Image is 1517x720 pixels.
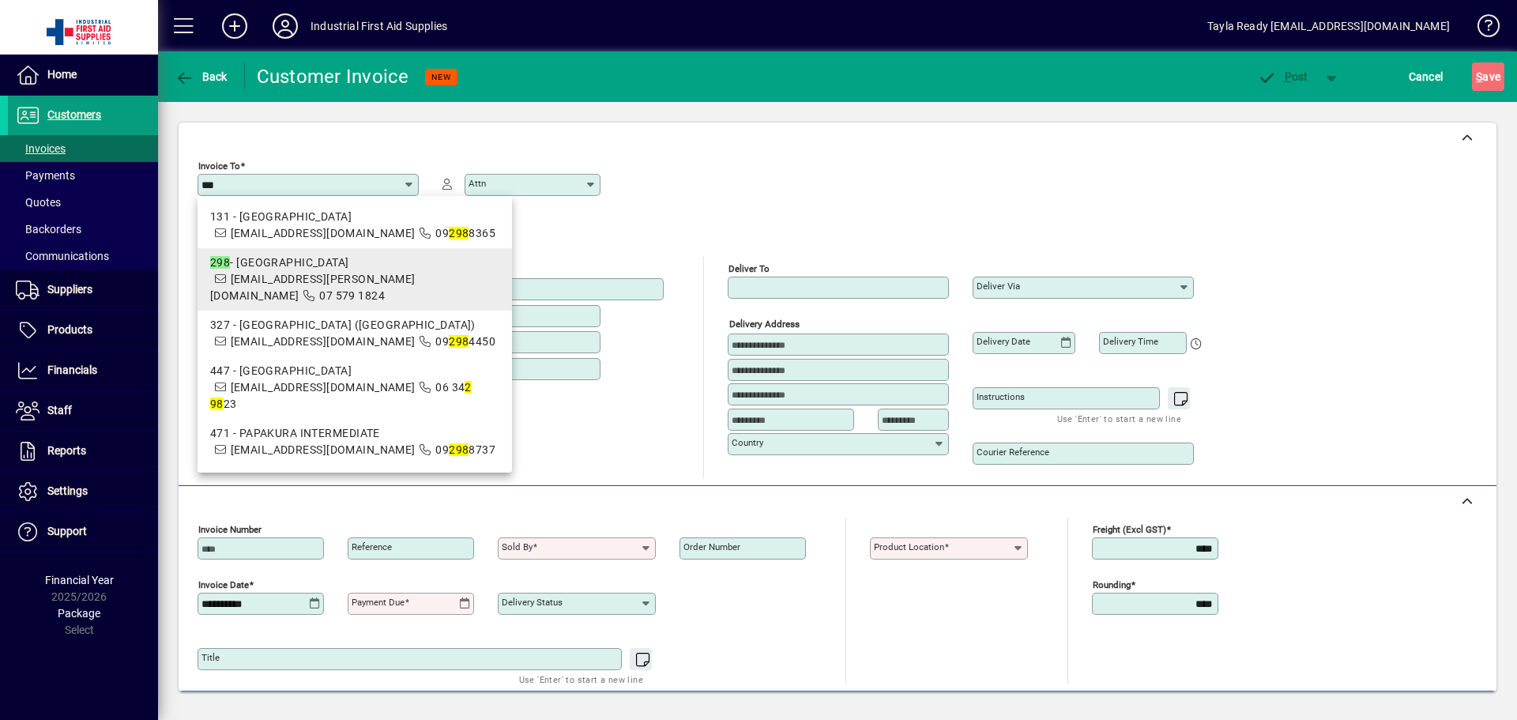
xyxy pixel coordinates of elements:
[198,311,512,356] mat-option: 327 - ST MARY'S CATHOLIC SCHOOL (PAPAKURA)
[201,652,220,663] mat-label: Title
[16,142,66,155] span: Invoices
[198,579,249,590] mat-label: Invoice date
[47,68,77,81] span: Home
[732,437,763,448] mat-label: Country
[1103,336,1158,347] mat-label: Delivery time
[16,250,109,262] span: Communications
[45,574,114,586] span: Financial Year
[977,391,1025,402] mat-label: Instructions
[198,356,512,419] mat-option: 447 - KAI IWI SCHOOL
[16,223,81,236] span: Backorders
[231,227,416,239] span: [EMAIL_ADDRESS][DOMAIN_NAME]
[47,283,92,296] span: Suppliers
[352,597,405,608] mat-label: Payment due
[260,12,311,40] button: Profile
[1257,70,1308,83] span: ost
[8,55,158,95] a: Home
[502,541,533,552] mat-label: Sold by
[8,391,158,431] a: Staff
[449,227,469,239] em: 298
[683,541,740,552] mat-label: Order number
[8,351,158,390] a: Financials
[449,443,469,456] em: 298
[311,13,447,39] div: Industrial First Aid Supplies
[8,216,158,243] a: Backorders
[1093,579,1131,590] mat-label: Rounding
[435,335,495,348] span: 09 4450
[8,512,158,552] a: Support
[8,243,158,270] a: Communications
[58,607,100,620] span: Package
[210,471,499,488] div: 561 - [GEOGRAPHIC_DATA]
[1207,13,1450,39] div: Tayla Ready [EMAIL_ADDRESS][DOMAIN_NAME]
[231,443,416,456] span: [EMAIL_ADDRESS][DOMAIN_NAME]
[8,472,158,511] a: Settings
[1476,70,1482,83] span: S
[352,541,392,552] mat-label: Reference
[1249,62,1316,91] button: Post
[210,209,499,225] div: 131 - [GEOGRAPHIC_DATA]
[47,364,97,376] span: Financials
[519,670,643,688] mat-hint: Use 'Enter' to start a new line
[231,335,416,348] span: [EMAIL_ADDRESS][DOMAIN_NAME]
[198,248,512,311] mat-option: 298 - BETHLEHEM COLLEGE
[175,70,228,83] span: Back
[1405,62,1447,91] button: Cancel
[47,484,88,497] span: Settings
[210,425,499,442] div: 471 - PAPAKURA INTERMEDIATE
[431,72,451,82] span: NEW
[47,323,92,336] span: Products
[198,202,512,248] mat-option: 131 - COSGROVE SCHOOL
[8,432,158,471] a: Reports
[47,108,101,121] span: Customers
[435,227,495,239] span: 09 8365
[209,12,260,40] button: Add
[198,465,512,511] mat-option: 561 - OPAHEKE SCHOOL
[1409,64,1444,89] span: Cancel
[16,169,75,182] span: Payments
[1476,64,1500,89] span: ave
[210,363,499,379] div: 447 - [GEOGRAPHIC_DATA]
[1057,409,1181,428] mat-hint: Use 'Enter' to start a new line
[8,189,158,216] a: Quotes
[210,317,499,334] div: 327 - [GEOGRAPHIC_DATA] ([GEOGRAPHIC_DATA])
[47,404,72,417] span: Staff
[210,256,230,269] em: 298
[210,273,416,302] span: [EMAIL_ADDRESS][PERSON_NAME][DOMAIN_NAME]
[449,335,469,348] em: 298
[977,447,1049,458] mat-label: Courier Reference
[16,196,61,209] span: Quotes
[977,281,1020,292] mat-label: Deliver via
[1285,70,1292,83] span: P
[977,336,1030,347] mat-label: Delivery date
[47,444,86,457] span: Reports
[8,270,158,310] a: Suppliers
[728,263,770,274] mat-label: Deliver To
[210,254,499,271] div: - [GEOGRAPHIC_DATA]
[198,524,262,535] mat-label: Invoice number
[231,381,416,394] span: [EMAIL_ADDRESS][DOMAIN_NAME]
[1472,62,1504,91] button: Save
[158,62,245,91] app-page-header-button: Back
[502,597,563,608] mat-label: Delivery status
[8,311,158,350] a: Products
[469,178,486,189] mat-label: Attn
[319,289,385,302] span: 07 579 1824
[8,162,158,189] a: Payments
[435,443,495,456] span: 09 8737
[1093,524,1166,535] mat-label: Freight (excl GST)
[8,135,158,162] a: Invoices
[1466,3,1497,55] a: Knowledge Base
[198,419,512,465] mat-option: 471 - PAPAKURA INTERMEDIATE
[198,160,240,172] mat-label: Invoice To
[47,525,87,537] span: Support
[874,541,944,552] mat-label: Product location
[257,64,409,89] div: Customer Invoice
[171,62,232,91] button: Back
